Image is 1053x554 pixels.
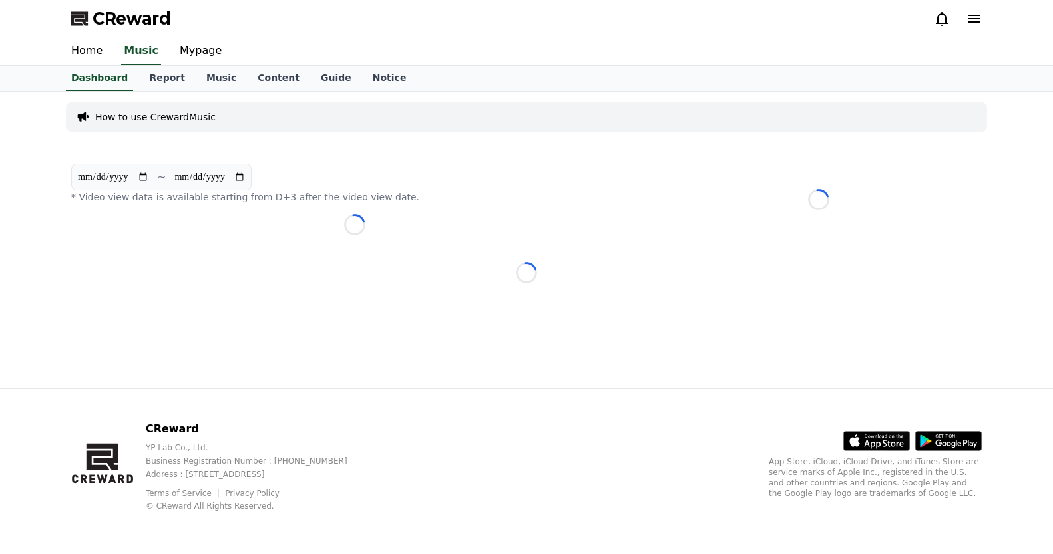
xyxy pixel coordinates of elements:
a: Dashboard [66,66,133,91]
p: CReward [146,421,369,437]
a: Notice [362,66,417,91]
a: Home [61,37,113,65]
p: Address : [STREET_ADDRESS] [146,469,369,480]
p: © CReward All Rights Reserved. [146,501,369,511]
a: Content [247,66,310,91]
a: Privacy Policy [225,489,280,498]
p: YP Lab Co., Ltd. [146,442,369,453]
a: Music [196,66,247,91]
p: * Video view data is available starting from D+3 after the video view date. [71,190,638,204]
a: CReward [71,8,171,29]
a: Terms of Service [146,489,222,498]
p: ~ [157,169,166,185]
a: Music [121,37,161,65]
a: How to use CrewardMusic [95,110,216,124]
p: Business Registration Number : [PHONE_NUMBER] [146,456,369,466]
a: Mypage [169,37,232,65]
a: Report [138,66,196,91]
span: CReward [93,8,171,29]
p: App Store, iCloud, iCloud Drive, and iTunes Store are service marks of Apple Inc., registered in ... [769,456,982,499]
a: Guide [310,66,362,91]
